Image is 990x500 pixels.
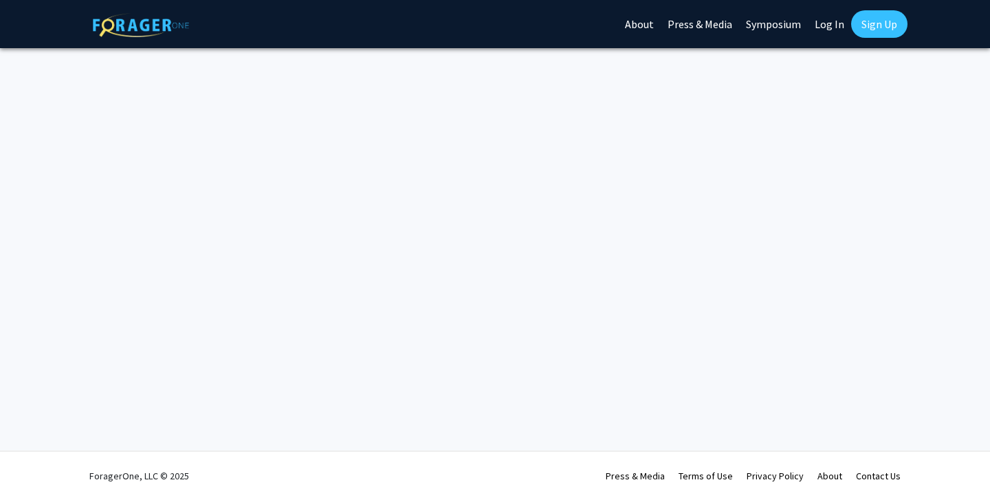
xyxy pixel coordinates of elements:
[747,470,804,482] a: Privacy Policy
[679,470,733,482] a: Terms of Use
[93,13,189,37] img: ForagerOne Logo
[851,10,907,38] a: Sign Up
[817,470,842,482] a: About
[606,470,665,482] a: Press & Media
[856,470,901,482] a: Contact Us
[89,452,189,500] div: ForagerOne, LLC © 2025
